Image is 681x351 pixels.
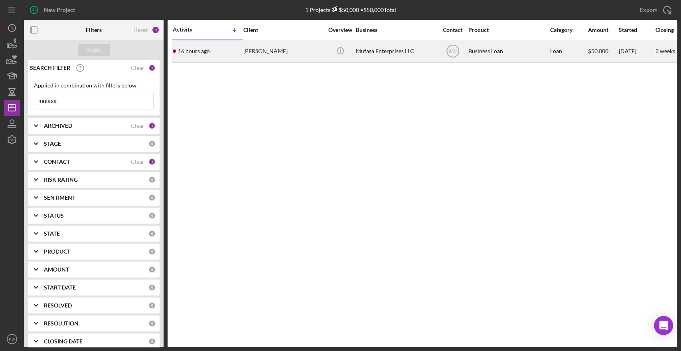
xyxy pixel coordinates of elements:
b: CONTACT [44,159,70,165]
div: Client [243,27,323,33]
div: 0 [148,302,156,309]
div: Applied in combination with filters below [34,82,154,89]
b: ARCHIVED [44,123,72,129]
div: Loan [550,41,587,62]
time: 2025-09-23 22:11 [178,48,210,54]
span: $50,000 [588,48,608,54]
text: KW [449,49,457,54]
button: Export [632,2,677,18]
div: 0 [148,140,156,147]
div: 1 Projects • $50,000 Total [305,6,396,13]
div: 1 [148,158,156,165]
b: PRODUCT [44,248,70,255]
div: Contact [438,27,468,33]
div: Apply [87,44,101,56]
div: 0 [148,248,156,255]
div: Amount [588,27,618,33]
div: Overview [325,27,355,33]
div: Activity [173,26,208,33]
b: AMOUNT [44,266,69,273]
button: New Project [24,2,83,18]
b: Filters [86,27,102,33]
div: 1 [148,122,156,129]
div: Export [640,2,657,18]
button: Apply [78,44,110,56]
div: Category [550,27,587,33]
div: 0 [148,284,156,291]
div: Business [356,27,436,33]
div: [PERSON_NAME] [243,41,323,62]
div: 3 [152,26,160,34]
div: [DATE] [619,41,655,62]
div: $50,000 [330,6,359,13]
div: New Project [44,2,75,18]
div: Mufasa Enterprises LLC [356,41,436,62]
div: Business Loan [468,41,548,62]
b: STATE [44,230,60,237]
b: START DATE [44,284,76,291]
time: 3 weeks [655,48,675,54]
div: 0 [148,266,156,273]
div: Open Intercom Messenger [654,316,673,335]
b: STAGE [44,141,61,147]
b: STATUS [44,212,64,219]
text: KW [9,337,15,341]
button: KW [4,331,20,347]
div: 0 [148,176,156,183]
b: RESOLUTION [44,320,79,327]
div: 0 [148,230,156,237]
b: CLOSING DATE [44,338,83,345]
b: RESOLVED [44,302,72,309]
div: 0 [148,338,156,345]
div: Clear [131,159,144,165]
b: SEARCH FILTER [30,65,70,71]
div: Product [468,27,548,33]
div: 0 [148,212,156,219]
div: Clear [131,65,144,71]
div: Started [619,27,655,33]
div: Reset [134,27,148,33]
div: Clear [131,123,144,129]
div: 0 [148,194,156,201]
b: RISK RATING [44,176,78,183]
div: 1 [148,64,156,71]
b: SENTIMENT [44,194,75,201]
div: 0 [148,320,156,327]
